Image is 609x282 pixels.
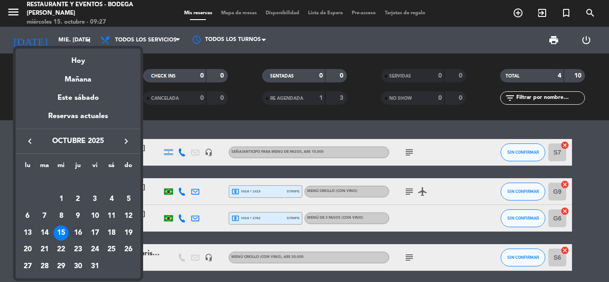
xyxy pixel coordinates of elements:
div: 8 [53,208,69,224]
div: 26 [121,242,136,257]
td: 23 de octubre de 2025 [70,241,86,258]
button: keyboard_arrow_left [22,135,38,147]
td: 19 de octubre de 2025 [120,225,137,241]
button: keyboard_arrow_right [118,135,134,147]
td: 12 de octubre de 2025 [120,208,137,225]
th: jueves [70,160,86,174]
div: 24 [87,242,103,257]
div: 23 [70,242,86,257]
div: Reservas actuales [16,110,140,129]
div: 5 [121,192,136,207]
td: 16 de octubre de 2025 [70,225,86,241]
div: Mañana [16,67,140,86]
td: 29 de octubre de 2025 [53,258,70,275]
div: 21 [37,242,52,257]
div: 10 [87,208,103,224]
td: 7 de octubre de 2025 [36,208,53,225]
td: 21 de octubre de 2025 [36,241,53,258]
div: 12 [121,208,136,224]
div: 27 [20,259,35,274]
div: 11 [104,208,119,224]
div: 17 [87,225,103,241]
th: viernes [86,160,103,174]
div: 22 [53,242,69,257]
td: 3 de octubre de 2025 [86,191,103,208]
th: sábado [103,160,120,174]
div: 16 [70,225,86,241]
td: 8 de octubre de 2025 [53,208,70,225]
td: 22 de octubre de 2025 [53,241,70,258]
div: 31 [87,259,103,274]
div: 7 [37,208,52,224]
td: 27 de octubre de 2025 [19,258,36,275]
div: 15 [53,225,69,241]
div: 30 [70,259,86,274]
div: 1 [53,192,69,207]
td: 15 de octubre de 2025 [53,225,70,241]
td: 26 de octubre de 2025 [120,241,137,258]
th: lunes [19,160,36,174]
td: 17 de octubre de 2025 [86,225,103,241]
td: 1 de octubre de 2025 [53,191,70,208]
td: 31 de octubre de 2025 [86,258,103,275]
div: 20 [20,242,35,257]
td: 2 de octubre de 2025 [70,191,86,208]
td: 11 de octubre de 2025 [103,208,120,225]
span: octubre 2025 [38,135,118,147]
td: 10 de octubre de 2025 [86,208,103,225]
i: keyboard_arrow_right [121,136,132,147]
div: 14 [37,225,52,241]
div: 6 [20,208,35,224]
div: 28 [37,259,52,274]
td: 13 de octubre de 2025 [19,225,36,241]
div: 9 [70,208,86,224]
td: 5 de octubre de 2025 [120,191,137,208]
td: 25 de octubre de 2025 [103,241,120,258]
td: 4 de octubre de 2025 [103,191,120,208]
td: 14 de octubre de 2025 [36,225,53,241]
div: 29 [53,259,69,274]
div: Hoy [16,49,140,67]
td: 24 de octubre de 2025 [86,241,103,258]
i: keyboard_arrow_left [25,136,35,147]
div: 3 [87,192,103,207]
div: 2 [70,192,86,207]
td: 30 de octubre de 2025 [70,258,86,275]
td: OCT. [19,174,137,191]
th: martes [36,160,53,174]
th: domingo [120,160,137,174]
div: 19 [121,225,136,241]
td: 28 de octubre de 2025 [36,258,53,275]
td: 6 de octubre de 2025 [19,208,36,225]
th: miércoles [53,160,70,174]
td: 18 de octubre de 2025 [103,225,120,241]
div: 13 [20,225,35,241]
div: 18 [104,225,119,241]
div: Este sábado [16,86,140,110]
div: 25 [104,242,119,257]
td: 20 de octubre de 2025 [19,241,36,258]
td: 9 de octubre de 2025 [70,208,86,225]
div: 4 [104,192,119,207]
